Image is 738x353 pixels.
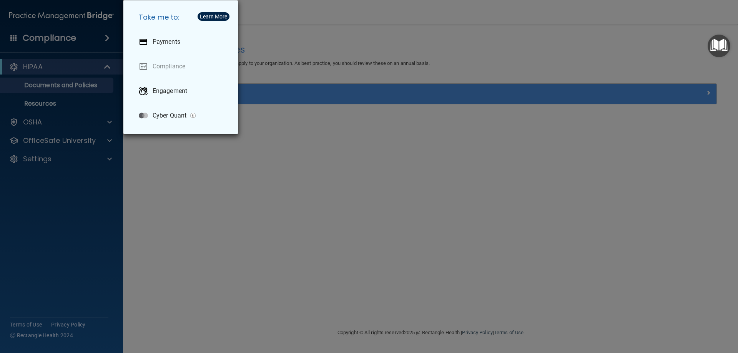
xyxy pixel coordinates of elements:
[153,87,187,95] p: Engagement
[133,56,232,77] a: Compliance
[133,7,232,28] h5: Take me to:
[200,14,227,19] div: Learn More
[153,112,186,119] p: Cyber Quant
[133,105,232,126] a: Cyber Quant
[708,35,730,57] button: Open Resource Center
[133,80,232,102] a: Engagement
[133,31,232,53] a: Payments
[198,12,229,21] button: Learn More
[153,38,180,46] p: Payments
